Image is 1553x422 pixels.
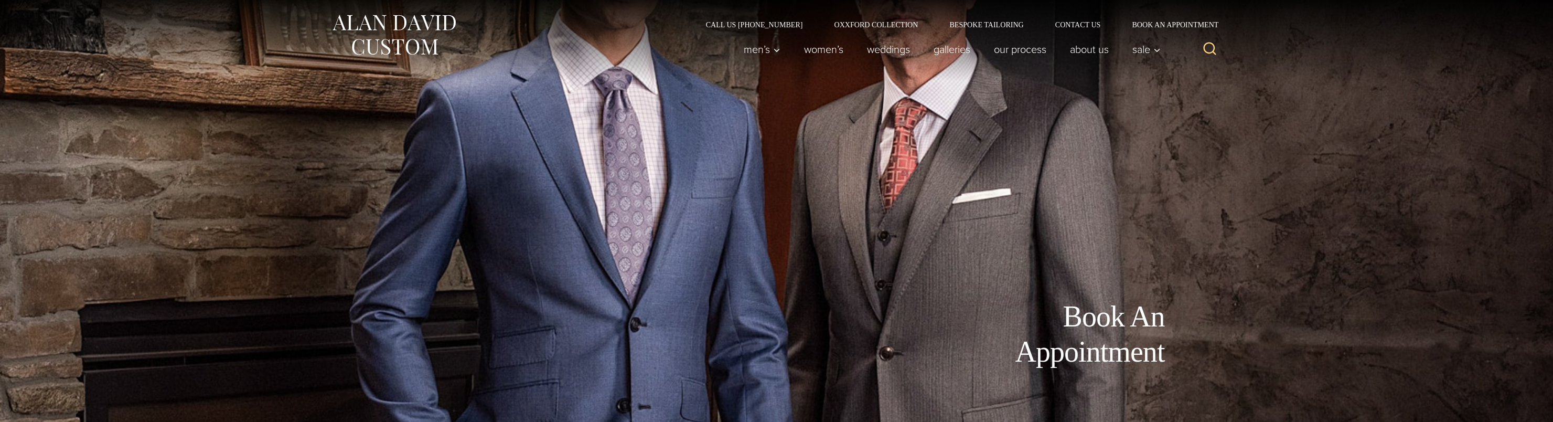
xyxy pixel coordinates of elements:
[1197,37,1223,62] button: View Search Form
[934,21,1039,28] a: Bespoke Tailoring
[732,39,1166,60] nav: Primary Navigation
[1040,21,1117,28] a: Contact Us
[1132,44,1161,55] span: Sale
[331,12,457,58] img: Alan David Custom
[690,21,1223,28] nav: Secondary Navigation
[1058,39,1120,60] a: About Us
[855,39,922,60] a: weddings
[1116,21,1222,28] a: Book an Appointment
[982,39,1058,60] a: Our Process
[818,21,934,28] a: Oxxford Collection
[929,299,1165,370] h1: Book An Appointment
[744,44,780,55] span: Men’s
[922,39,982,60] a: Galleries
[792,39,855,60] a: Women’s
[690,21,819,28] a: Call Us [PHONE_NUMBER]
